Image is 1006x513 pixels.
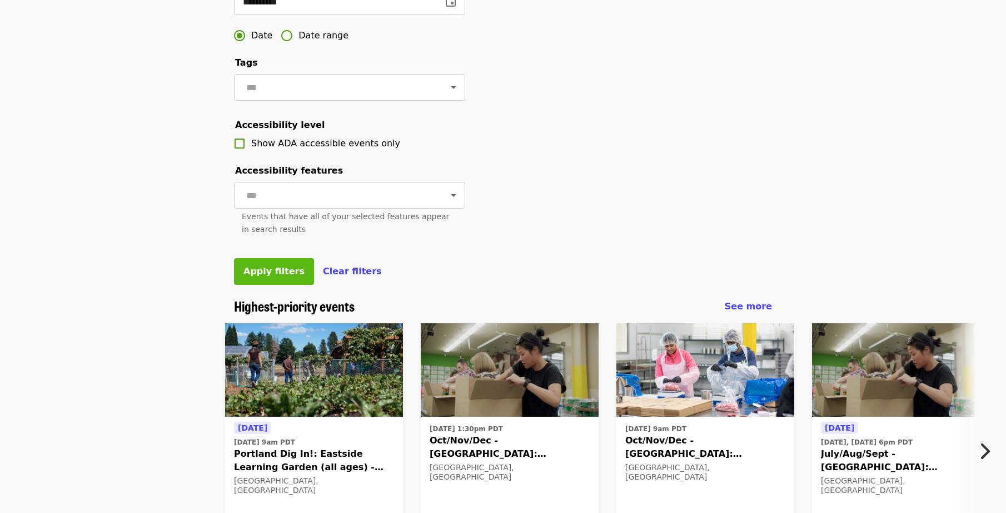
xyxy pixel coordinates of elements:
[243,266,305,277] span: Apply filters
[821,437,913,447] time: [DATE], [DATE] 6pm PDT
[251,138,400,149] span: Show ADA accessible events only
[969,436,1006,467] button: Next item
[625,424,686,434] time: [DATE] 9am PDT
[251,29,272,42] span: Date
[235,120,325,130] span: Accessibility level
[821,476,981,495] div: [GEOGRAPHIC_DATA], [GEOGRAPHIC_DATA]
[298,29,348,42] span: Date range
[625,463,785,482] div: [GEOGRAPHIC_DATA], [GEOGRAPHIC_DATA]
[235,57,258,68] span: Tags
[812,323,990,417] img: July/Aug/Sept - Portland: Repack/Sort (age 8+) organized by Oregon Food Bank
[430,424,503,434] time: [DATE] 1:30pm PDT
[234,447,394,474] span: Portland Dig In!: Eastside Learning Garden (all ages) - Aug/Sept/Oct
[446,188,461,203] button: Open
[234,258,314,285] button: Apply filters
[323,265,382,278] button: Clear filters
[446,80,461,95] button: Open
[234,437,295,447] time: [DATE] 9am PDT
[430,463,590,482] div: [GEOGRAPHIC_DATA], [GEOGRAPHIC_DATA]
[725,301,772,312] span: See more
[421,323,599,417] img: Oct/Nov/Dec - Portland: Repack/Sort (age 8+) organized by Oregon Food Bank
[234,298,355,314] a: Highest-priority events
[234,296,355,315] span: Highest-priority events
[225,298,781,314] div: Highest-priority events
[979,441,990,462] i: chevron-right icon
[235,165,343,176] span: Accessibility features
[430,434,590,461] span: Oct/Nov/Dec - [GEOGRAPHIC_DATA]: Repack/Sort (age [DEMOGRAPHIC_DATA]+)
[242,212,449,234] span: Events that have all of your selected features appear in search results
[625,434,785,461] span: Oct/Nov/Dec - [GEOGRAPHIC_DATA]: Repack/Sort (age [DEMOGRAPHIC_DATA]+)
[238,423,267,432] span: [DATE]
[234,476,394,495] div: [GEOGRAPHIC_DATA], [GEOGRAPHIC_DATA]
[225,323,403,417] img: Portland Dig In!: Eastside Learning Garden (all ages) - Aug/Sept/Oct organized by Oregon Food Bank
[821,447,981,474] span: July/Aug/Sept - [GEOGRAPHIC_DATA]: Repack/Sort (age [DEMOGRAPHIC_DATA]+)
[616,323,794,417] img: Oct/Nov/Dec - Beaverton: Repack/Sort (age 10+) organized by Oregon Food Bank
[725,300,772,313] a: See more
[323,266,382,277] span: Clear filters
[825,423,854,432] span: [DATE]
